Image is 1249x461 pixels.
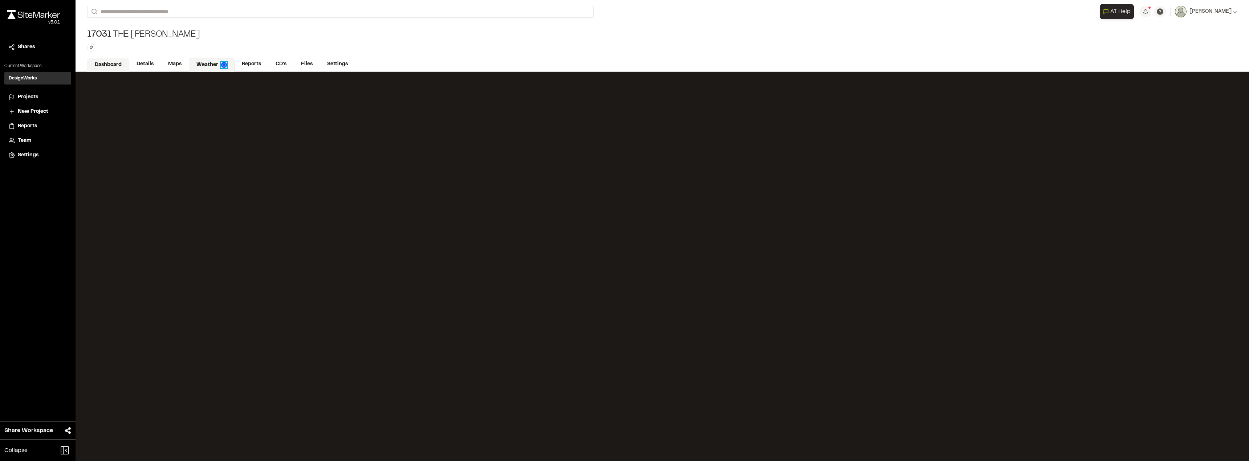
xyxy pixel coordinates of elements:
a: Reports [235,57,268,71]
a: Files [294,57,320,71]
button: Search [87,6,100,18]
a: Shares [9,43,67,51]
a: Maps [161,57,189,71]
span: Projects [18,93,38,101]
a: CD's [268,57,294,71]
a: Weather [189,58,235,72]
a: Settings [320,57,355,71]
span: Settings [18,151,38,159]
span: Share Workspace [4,426,53,435]
img: User [1175,6,1187,17]
a: Reports [9,122,67,130]
a: Projects [9,93,67,101]
a: Details [129,57,161,71]
h3: DesignWorks [9,75,37,82]
span: Collapse [4,446,28,455]
img: precipai.png [221,62,227,68]
div: The [PERSON_NAME] [87,29,200,41]
span: 17031 [87,29,111,41]
span: New Project [18,108,48,116]
span: [PERSON_NAME] [1189,8,1232,16]
span: AI Help [1110,7,1131,16]
img: rebrand.png [7,10,60,19]
div: Oh geez...please don't... [7,19,60,26]
span: Shares [18,43,35,51]
button: Open AI Assistant [1100,4,1134,19]
span: Reports [18,122,37,130]
p: Current Workspace [4,63,71,69]
span: Team [18,137,31,145]
a: New Project [9,108,67,116]
button: [PERSON_NAME] [1175,6,1237,17]
button: Edit Tags [87,44,95,52]
a: Settings [9,151,67,159]
a: Team [9,137,67,145]
div: Open AI Assistant [1100,4,1137,19]
a: Dashboard [87,58,129,72]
